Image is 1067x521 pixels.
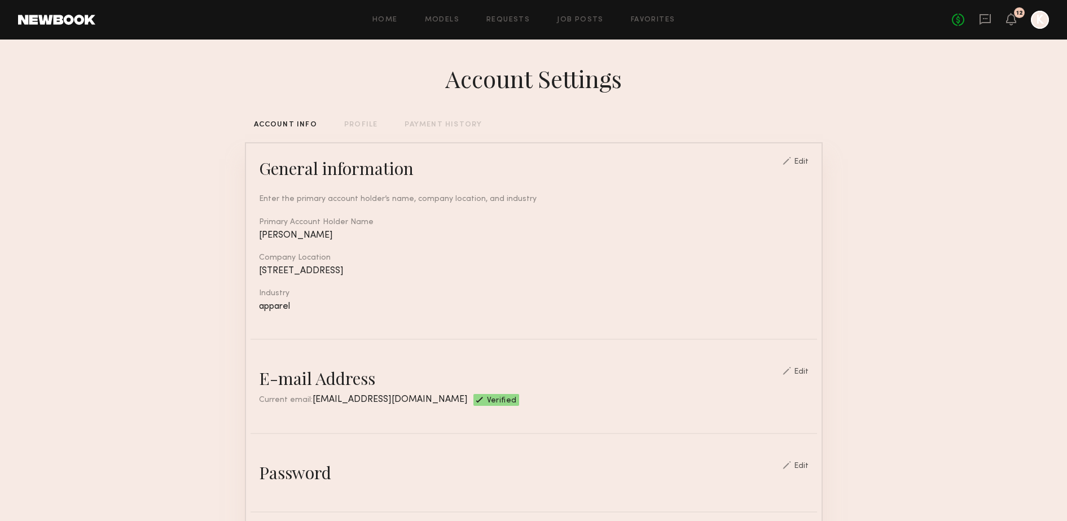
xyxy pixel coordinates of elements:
span: [EMAIL_ADDRESS][DOMAIN_NAME] [313,395,468,404]
div: Industry [259,290,809,297]
div: Password [259,461,331,484]
span: Verified [487,397,517,406]
a: Favorites [631,16,675,24]
div: Enter the primary account holder’s name, company location, and industry [259,193,809,205]
div: apparel [259,302,809,312]
div: General information [259,157,414,179]
a: K [1031,11,1049,29]
div: Company Location [259,254,809,262]
div: Account Settings [445,63,622,94]
div: [PERSON_NAME] [259,231,809,240]
div: [STREET_ADDRESS] [259,266,809,276]
div: Primary Account Holder Name [259,218,809,226]
a: Requests [486,16,530,24]
div: Current email: [259,394,468,406]
div: E-mail Address [259,367,375,389]
div: PROFILE [344,121,377,129]
div: 12 [1016,10,1023,16]
a: Job Posts [557,16,604,24]
div: PAYMENT HISTORY [405,121,482,129]
div: ACCOUNT INFO [254,121,317,129]
div: Edit [794,462,809,470]
a: Home [372,16,398,24]
div: Edit [794,368,809,376]
div: Edit [794,158,809,166]
a: Models [425,16,459,24]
